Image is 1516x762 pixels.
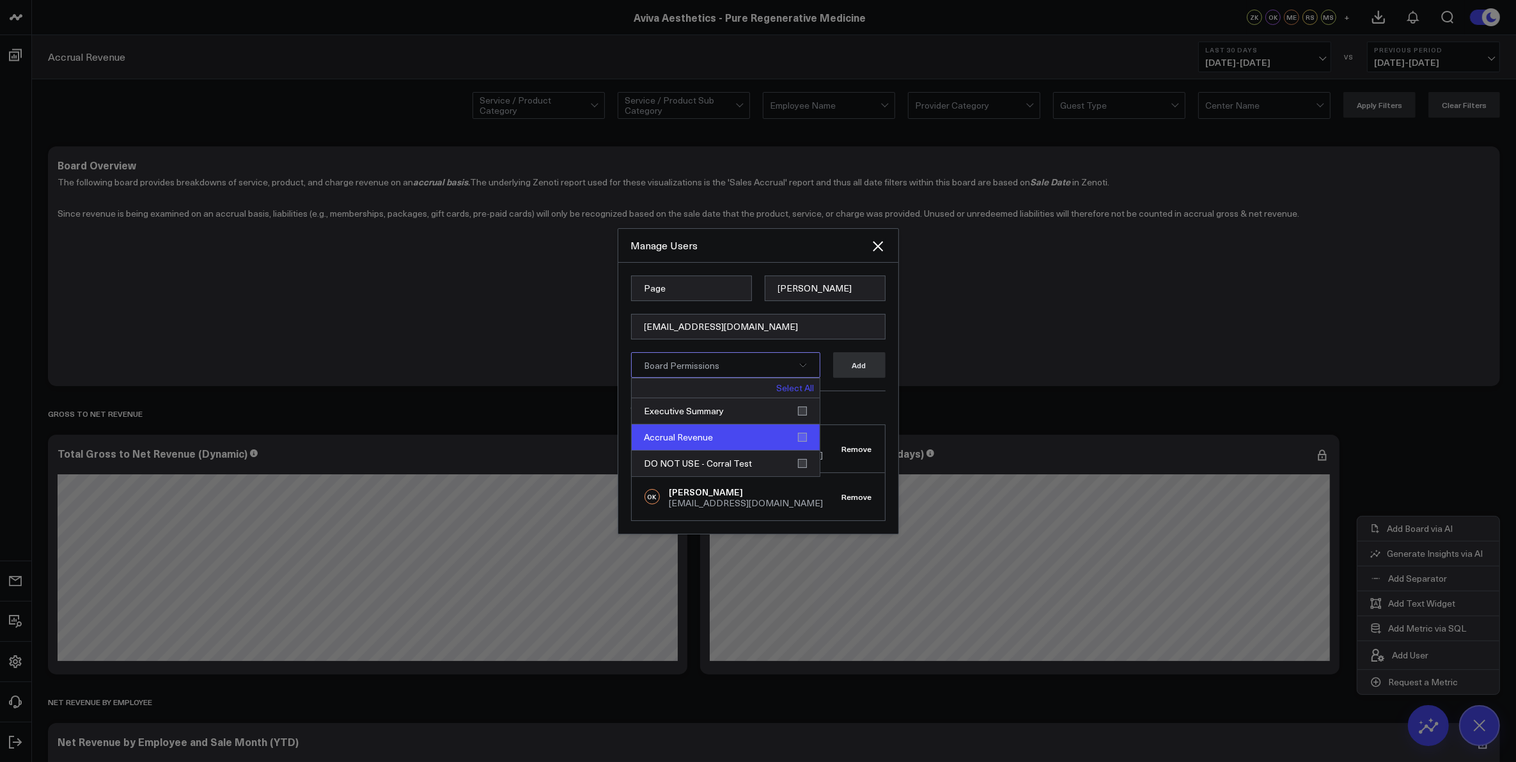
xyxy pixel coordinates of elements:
button: Remove [842,492,872,501]
button: Close [870,238,886,254]
div: OK [645,489,660,504]
div: [EMAIL_ADDRESS][DOMAIN_NAME] [669,499,824,508]
a: Select All [777,384,815,393]
button: Remove [842,444,872,453]
div: Manage Users [631,238,870,253]
input: First name [631,276,752,301]
div: [PERSON_NAME] [669,486,824,499]
input: Last name [765,276,886,301]
button: Add [833,352,886,378]
input: Type email [631,314,886,339]
span: Board Permissions [645,359,720,371]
